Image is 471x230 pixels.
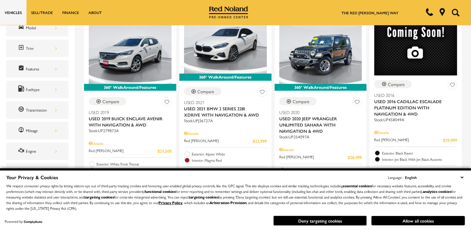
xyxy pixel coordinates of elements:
strong: Arbitration Provision [210,200,247,205]
a: Red [PERSON_NAME] $23,999 [184,138,267,144]
span: Engine [18,147,26,155]
span: Features [18,65,26,73]
span: $29,999 [443,137,457,143]
span: Used 2016 Cadillac Escalade Platinum Edition With Navigation & 4WD [374,98,452,117]
button: Compare Vehicle [374,80,412,88]
div: ModelModel [6,19,68,36]
div: Powered by [5,219,42,223]
div: Pricing Details - Used 2021 BMW 2 Series 228i xDrive With Navigation & AWD [184,131,267,136]
button: Compare Vehicle [279,97,317,105]
div: FeaturesFeatures [6,60,68,78]
div: Stock : UP279873A [89,128,172,133]
span: Exterior: Alpine White [192,151,267,157]
button: Deny targeting cookies [273,216,367,226]
span: Exterior: Black Clearcoat [287,167,362,173]
span: Red [PERSON_NAME] [184,138,253,144]
span: Mileage [18,127,26,135]
a: Red [PERSON_NAME] $21,500 [89,148,172,154]
a: Red [PERSON_NAME] $29,999 [374,137,457,143]
span: Your Privacy & Cookies [6,174,58,181]
a: Used 2021Used 2021 BMW 2 Series 228i xDrive With Navigation & AWD [184,99,267,118]
div: Pricing Details - Used 2019 Buick Enclave Avenir With Navigation & AWD [89,141,172,146]
p: We respect consumer privacy rights by letting visitors opt out of third-party tracking cookies an... [6,183,465,211]
span: Trim [18,44,26,52]
div: Fueltype [26,86,57,93]
span: Used 2019 Buick Enclave Avenir With Navigation & AWD [89,115,167,128]
a: Used 2020Used 2020 Jeep Wrangler Unlimited Sahara With Navigation & 4WD [279,109,362,134]
span: Used 2020 Jeep Wrangler Unlimited Sahara With Navigation & 4WD [279,115,357,134]
div: Stock : UP458049A [374,117,457,122]
span: Red [PERSON_NAME] [279,154,348,161]
button: Compare Vehicle [184,87,221,95]
div: Language: [388,175,402,179]
div: Compare [102,98,119,104]
span: Transmission [18,106,26,114]
div: Features [26,65,57,72]
span: $23,999 [253,138,267,144]
button: Save Vehicle [448,80,457,92]
div: Mileage [26,127,57,134]
span: Red [PERSON_NAME] [89,148,158,154]
button: Open the search field [449,0,462,25]
span: Exterior: White Frost Tricoat [97,161,172,167]
strong: targeting cookies [189,194,219,200]
img: 2016 Cadillac Escalade Platinum Edition [374,12,457,75]
div: Compare [388,81,405,87]
button: Save Vehicle [162,97,172,109]
div: 360° WalkAround/Features [179,74,271,80]
div: Engine [26,148,57,155]
a: Red [PERSON_NAME] $28,499 [279,154,362,161]
div: Compare [197,89,214,94]
strong: targeting cookies [84,194,114,200]
div: Trim [26,45,57,52]
img: 2019 Buick Enclave Avenir [89,22,172,84]
span: Fueltype [18,85,26,93]
span: Red [PERSON_NAME] [374,137,443,143]
div: Stock : UPJ36727A [184,118,267,123]
div: TrimTrim [6,40,68,57]
select: Language Select [403,174,465,181]
span: Used 2019 [89,109,167,115]
img: Red Noland Pre-Owned [209,6,248,19]
img: 2020 Jeep Wrangler Unlimited Sahara [279,22,362,84]
strong: analytics cookies [423,189,451,194]
a: Red Noland Pre-Owned [209,8,248,15]
div: Compare [293,98,309,104]
div: Pricing Details - Used 2020 Jeep Wrangler Unlimited Sahara With Navigation & 4WD [279,147,362,152]
span: Interior: Jet Black With Jet Black Accents [382,156,457,162]
div: Stock : UP254097A [279,134,362,140]
div: TransmissionTransmission [6,101,68,119]
span: Color [18,168,26,176]
a: Privacy Policy [158,200,182,205]
a: ComplyAuto [24,219,42,224]
div: ColorColor [6,163,68,180]
span: Used 2021 BMW 2 Series 228i xDrive With Navigation & AWD [184,105,262,118]
a: The Red [PERSON_NAME] Way [341,10,398,16]
span: Interior: Chestnut [97,167,172,173]
div: Transmission [26,107,57,113]
span: $21,500 [158,148,172,154]
div: 360° WalkAround/Features [84,84,176,91]
a: Used 2019Used 2019 Buick Enclave Avenir With Navigation & AWD [89,109,172,128]
button: Allow all cookies [371,216,465,225]
div: Model [26,24,57,31]
span: Interior: Magma Red [192,157,267,163]
span: Used 2021 [184,99,262,105]
button: Compare Vehicle [89,97,126,105]
div: FueltypeFueltype [6,81,68,98]
span: Exterior: Black Raven [382,150,457,156]
strong: essential cookies [343,183,372,189]
div: Pricing Details - Used 2016 Cadillac Escalade Platinum Edition With Navigation & 4WD [374,130,457,135]
strong: functional cookies [144,189,176,194]
span: Model [18,24,26,32]
div: MileageMileage [6,122,68,139]
span: $28,499 [348,154,362,161]
a: Used 2016Used 2016 Cadillac Escalade Platinum Edition With Navigation & 4WD [374,92,457,117]
img: 2021 BMW 2 Series 228i xDrive [184,12,267,74]
div: EngineEngine [6,142,68,160]
span: Used 2016 [374,92,452,98]
button: Save Vehicle [257,87,267,99]
button: Save Vehicle [352,97,362,109]
div: 360° WalkAround/Features [275,84,367,91]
